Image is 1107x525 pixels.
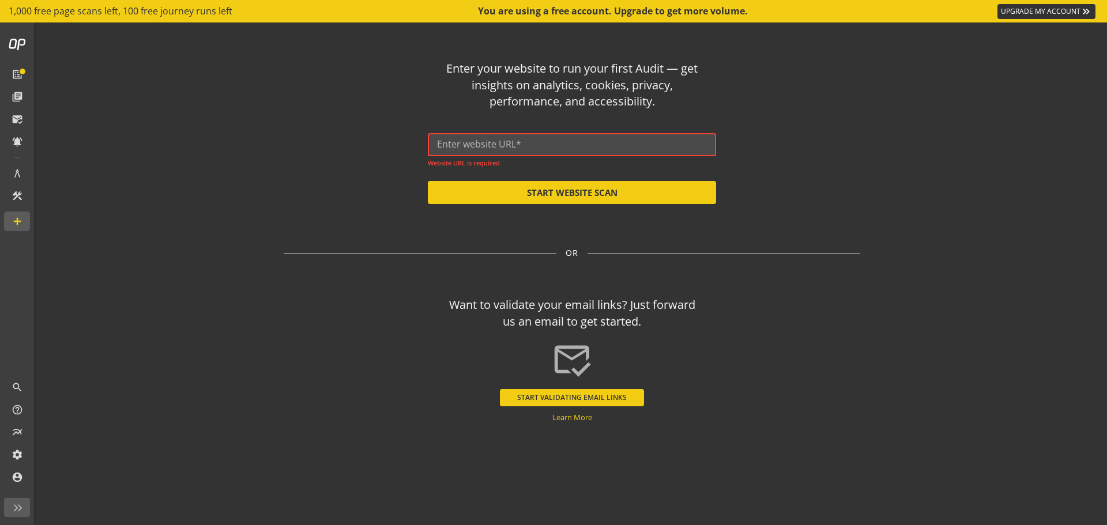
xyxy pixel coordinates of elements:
mat-icon: notifications_active [12,136,23,148]
div: Enter your website to run your first Audit — get insights on analytics, cookies, privacy, perform... [444,61,701,110]
a: UPGRADE MY ACCOUNT [997,4,1095,19]
mat-icon: mark_email_read [12,114,23,125]
mat-icon: multiline_chart [12,426,23,438]
span: 1,000 free page scans left, 100 free journey runs left [9,5,232,18]
mat-icon: architecture [12,168,23,179]
div: Want to validate your email links? Just forward us an email to get started. [444,297,701,330]
span: OR [566,247,578,259]
button: START WEBSITE SCAN [428,181,716,204]
input: Enter website URL* [437,139,707,150]
mat-icon: settings [12,449,23,460]
button: START VALIDATING EMAIL LINKS [500,389,644,406]
mat-icon: library_books [12,91,23,103]
mat-error: Website URL is required [428,156,716,167]
mat-icon: account_circle [12,471,23,483]
mat-icon: add [12,216,23,227]
mat-icon: help_outline [12,404,23,416]
mat-icon: mark_email_read [552,339,592,380]
a: Learn More [552,412,592,422]
div: You are using a free account. Upgrade to get more volume. [478,5,749,18]
mat-icon: construction [12,190,23,202]
mat-icon: search [12,382,23,393]
mat-icon: keyboard_double_arrow_right [1080,6,1092,17]
mat-icon: list_alt [12,69,23,80]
